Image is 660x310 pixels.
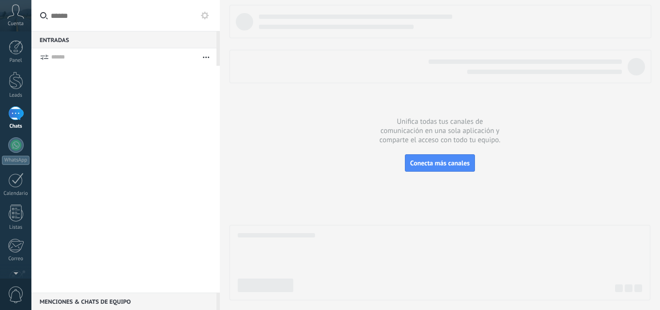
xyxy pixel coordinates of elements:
div: Listas [2,224,30,231]
button: Conecta más canales [405,154,475,172]
div: Leads [2,92,30,99]
div: Entradas [31,31,216,48]
div: Calendario [2,191,30,197]
span: Conecta más canales [410,159,470,167]
div: Correo [2,256,30,262]
span: Cuenta [8,21,24,27]
div: Menciones & Chats de equipo [31,293,216,310]
button: Más [196,48,216,66]
div: WhatsApp [2,156,29,165]
div: Panel [2,58,30,64]
div: Chats [2,123,30,130]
